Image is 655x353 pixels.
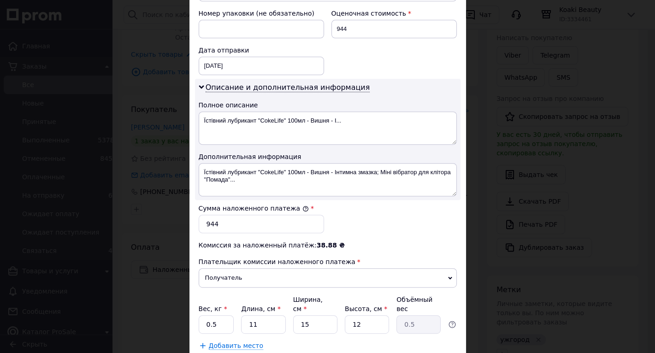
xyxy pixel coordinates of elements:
[199,9,324,18] div: Номер упаковки (не обязательно)
[206,83,370,92] span: Описание и дополнительная информация
[199,205,309,212] label: Сумма наложенного платежа
[331,9,457,18] div: Оценочная стоимость
[199,258,355,265] span: Плательщик комиссии наложенного платежа
[199,305,227,312] label: Вес, кг
[199,112,457,145] textarea: Їстівний лубрикант "CokeLife" 100мл - Вишня - І...
[396,295,441,313] div: Объёмный вес
[199,268,457,288] span: Получатель
[317,241,345,249] span: 38.88 ₴
[199,163,457,196] textarea: Їстівний лубрикант "CokeLife" 100мл - Вишня - Інтимна змазка; Міні вібратор для клітора "Помада"...
[199,152,457,161] div: Дополнительная информация
[209,342,264,350] span: Добавить место
[345,305,387,312] label: Высота, см
[241,305,280,312] label: Длина, см
[199,46,324,55] div: Дата отправки
[199,100,457,110] div: Полное описание
[293,296,323,312] label: Ширина, см
[199,241,457,250] div: Комиссия за наложенный платёж:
